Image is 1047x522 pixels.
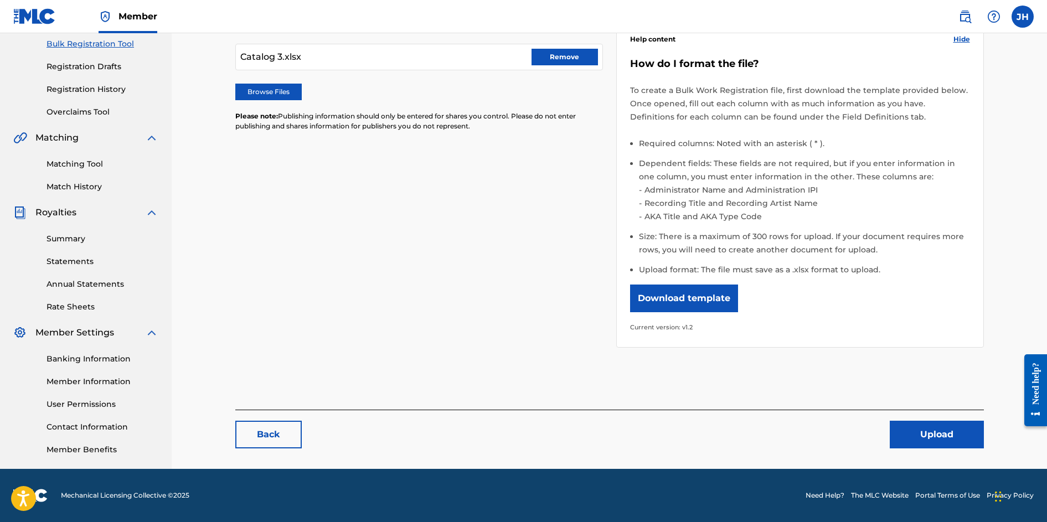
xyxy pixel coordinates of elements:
span: Please note: [235,112,278,120]
a: Need Help? [806,490,844,500]
span: Member [118,10,157,23]
a: Annual Statements [47,278,158,290]
li: AKA Title and AKA Type Code [642,210,970,223]
span: Matching [35,131,79,144]
img: Royalties [13,206,27,219]
img: expand [145,206,158,219]
button: Download template [630,285,738,312]
a: Overclaims Tool [47,106,158,118]
a: Statements [47,256,158,267]
img: Member Settings [13,326,27,339]
img: logo [13,489,48,502]
img: Matching [13,131,27,144]
p: To create a Bulk Work Registration file, first download the template provided below. Once opened,... [630,84,970,123]
p: Current version: v1.2 [630,321,970,334]
li: Dependent fields: These fields are not required, but if you enter information in one column, you ... [639,157,970,230]
img: expand [145,326,158,339]
li: Administrator Name and Administration IPI [642,183,970,197]
p: Publishing information should only be entered for shares you control. Please do not enter publish... [235,111,603,131]
a: Portal Terms of Use [915,490,980,500]
a: Privacy Policy [987,490,1034,500]
a: Member Information [47,376,158,387]
span: Help content [630,34,675,44]
a: Banking Information [47,353,158,365]
a: Member Benefits [47,444,158,456]
a: Registration History [47,84,158,95]
li: Required columns: Noted with an asterisk ( * ). [639,137,970,157]
a: Back [235,421,302,448]
iframe: Resource Center [1016,346,1047,435]
img: search [958,10,972,23]
span: Hide [953,34,970,44]
img: Top Rightsholder [99,10,112,23]
a: User Permissions [47,399,158,410]
img: MLC Logo [13,8,56,24]
a: Bulk Registration Tool [47,38,158,50]
div: Help [983,6,1005,28]
div: User Menu [1012,6,1034,28]
a: Summary [47,233,158,245]
img: expand [145,131,158,144]
li: Recording Title and Recording Artist Name [642,197,970,210]
button: Upload [890,421,984,448]
iframe: Chat Widget [992,469,1047,522]
span: Mechanical Licensing Collective © 2025 [61,490,189,500]
h5: How do I format the file? [630,58,970,70]
a: Registration Drafts [47,61,158,73]
button: Remove [532,49,598,65]
div: Drag [995,480,1002,513]
a: The MLC Website [851,490,909,500]
a: Public Search [954,6,976,28]
a: Matching Tool [47,158,158,170]
a: Rate Sheets [47,301,158,313]
img: help [987,10,1000,23]
label: Browse Files [235,84,302,100]
span: Royalties [35,206,76,219]
span: Catalog 3.xlsx [240,50,301,64]
li: Upload format: The file must save as a .xlsx format to upload. [639,263,970,276]
span: Member Settings [35,326,114,339]
a: Contact Information [47,421,158,433]
li: Size: There is a maximum of 300 rows for upload. If your document requires more rows, you will ne... [639,230,970,263]
a: Match History [47,181,158,193]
